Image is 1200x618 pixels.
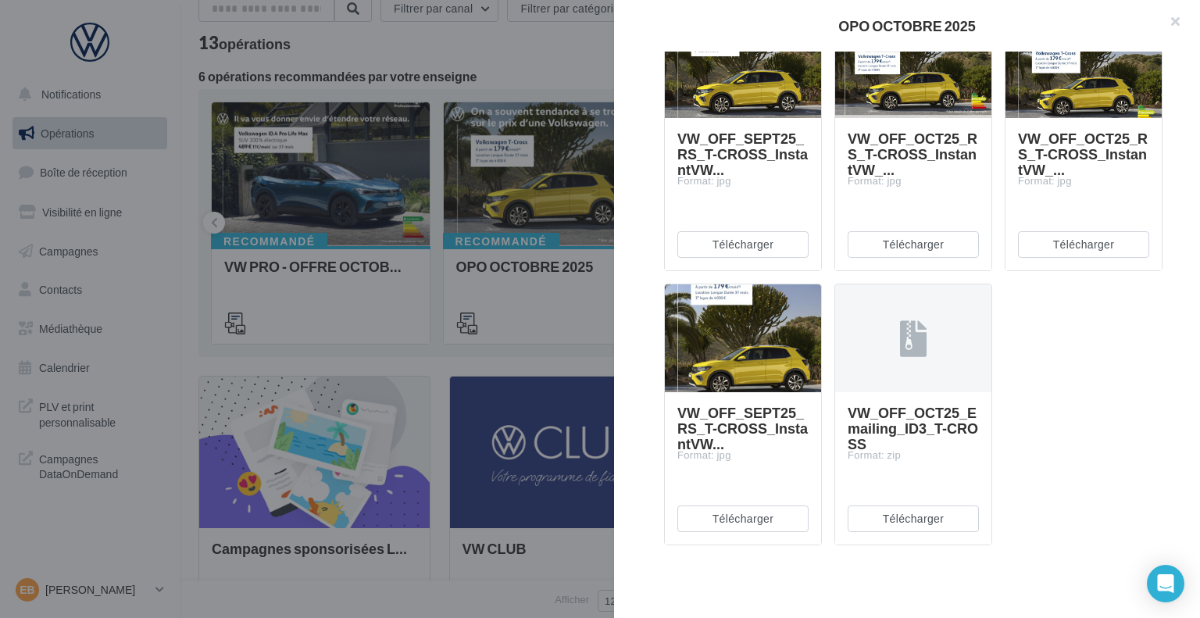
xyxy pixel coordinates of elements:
[1147,565,1184,602] div: Open Intercom Messenger
[677,174,809,188] div: Format: jpg
[1018,130,1148,178] span: VW_OFF_OCT25_RS_T-CROSS_InstantVW_...
[1018,231,1149,258] button: Télécharger
[677,231,809,258] button: Télécharger
[848,130,977,178] span: VW_OFF_OCT25_RS_T-CROSS_InstantVW_...
[1018,174,1149,188] div: Format: jpg
[848,404,978,452] span: VW_OFF_OCT25_Emailing_ID3_T-CROSS
[677,404,808,452] span: VW_OFF_SEPT25_RS_T-CROSS_InstantVW...
[848,505,979,532] button: Télécharger
[677,505,809,532] button: Télécharger
[848,448,979,463] div: Format: zip
[639,19,1175,33] div: OPO OCTOBRE 2025
[677,130,808,178] span: VW_OFF_SEPT25_RS_T-CROSS_InstantVW...
[848,231,979,258] button: Télécharger
[677,448,809,463] div: Format: jpg
[848,174,979,188] div: Format: jpg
